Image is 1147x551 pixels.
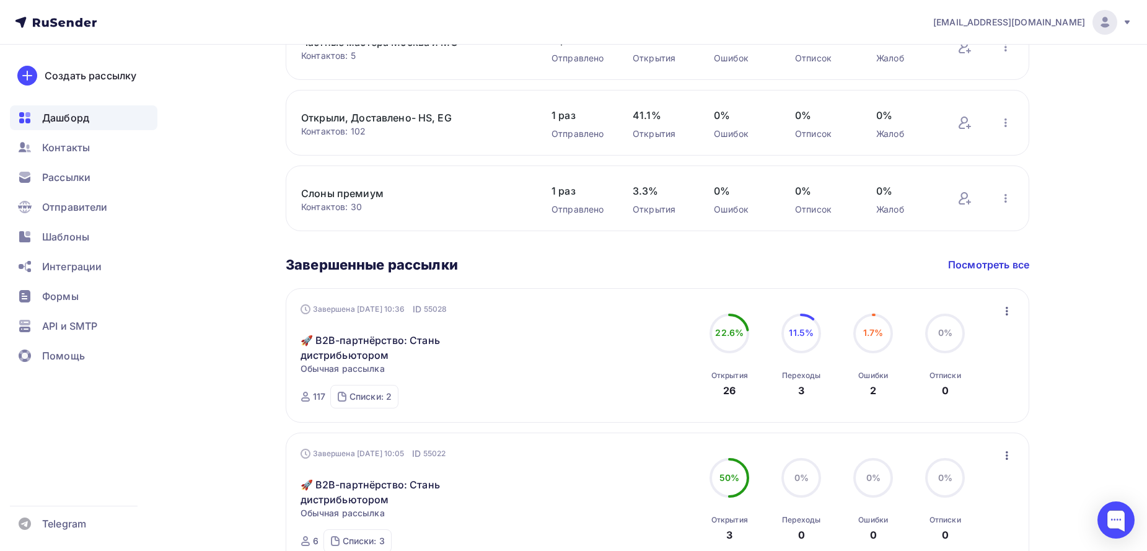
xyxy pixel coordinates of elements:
span: 0% [938,472,952,483]
div: Завершена [DATE] 10:05 [301,447,446,460]
div: Ошибок [714,203,770,216]
span: 1 раз [552,183,608,198]
span: [EMAIL_ADDRESS][DOMAIN_NAME] [933,16,1085,29]
div: Создать рассылку [45,68,136,83]
div: Контактов: 30 [301,201,527,213]
span: 41.1% [633,108,689,123]
div: Отписок [795,52,851,64]
div: Переходы [782,515,820,525]
span: 0% [714,183,770,198]
div: Контактов: 5 [301,50,527,62]
span: Обычная рассылка [301,363,385,375]
div: 117 [313,390,325,403]
div: 0 [942,383,949,398]
div: 0 [942,527,949,542]
span: 0% [714,108,770,123]
a: Посмотреть все [948,257,1029,272]
span: API и SMTP [42,319,97,333]
span: Дашборд [42,110,89,125]
span: Интеграции [42,259,102,274]
div: 3 [726,527,732,542]
a: Формы [10,284,157,309]
span: Telegram [42,516,86,531]
a: Шаблоны [10,224,157,249]
a: Дашборд [10,105,157,130]
div: Открытия [711,515,748,525]
div: Списки: 2 [349,390,392,403]
div: 6 [313,535,319,547]
div: Жалоб [876,52,933,64]
div: Отписки [929,371,961,381]
span: 0% [795,183,851,198]
a: Контакты [10,135,157,160]
span: 55028 [424,303,447,315]
div: Ошибок [714,52,770,64]
a: Рассылки [10,165,157,190]
div: Жалоб [876,128,933,140]
span: Отправители [42,200,108,214]
span: 0% [938,327,952,338]
span: Обычная рассылка [301,507,385,519]
span: 3.3% [633,183,689,198]
div: Ошибок [714,128,770,140]
div: Ошибки [858,371,888,381]
span: 0% [794,472,809,483]
div: Отправлено [552,52,608,64]
h3: Завершенные рассылки [286,256,458,273]
span: 22.6% [715,327,744,338]
div: Списки: 3 [343,535,385,547]
a: Слоны премиум [301,186,512,201]
span: Рассылки [42,170,90,185]
span: Формы [42,289,79,304]
div: Открытия [633,52,689,64]
div: Жалоб [876,203,933,216]
span: ID [413,303,421,315]
span: 0% [795,108,851,123]
a: [EMAIL_ADDRESS][DOMAIN_NAME] [933,10,1132,35]
div: Переходы [782,371,820,381]
div: Ошибки [858,515,888,525]
div: Завершена [DATE] 10:36 [301,303,447,315]
span: 0% [876,108,933,123]
div: 0 [798,527,805,542]
span: 1.7% [863,327,884,338]
div: Отправлено [552,128,608,140]
span: 55022 [423,447,446,460]
div: Отписок [795,203,851,216]
span: Контакты [42,140,90,155]
div: Контактов: 102 [301,125,527,138]
span: 11.5% [789,327,814,338]
div: Отписок [795,128,851,140]
div: Отписки [929,515,961,525]
span: ID [412,447,421,460]
div: 2 [870,383,876,398]
span: 50% [719,472,739,483]
a: 🚀 B2B-партнёрство: Стань дистрибьютором [301,333,513,363]
span: 0% [876,183,933,198]
a: 🚀 B2B-партнёрство: Стань дистрибьютором [301,477,513,507]
div: Открытия [633,128,689,140]
a: Отправители [10,195,157,219]
span: 0% [866,472,881,483]
a: Открыли, Доставлено- HS, EG [301,110,512,125]
div: Открытия [633,203,689,216]
div: 26 [723,383,736,398]
span: Шаблоны [42,229,89,244]
span: 1 раз [552,108,608,123]
div: 0 [870,527,877,542]
div: 3 [798,383,804,398]
span: Помощь [42,348,85,363]
div: Отправлено [552,203,608,216]
div: Открытия [711,371,748,381]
